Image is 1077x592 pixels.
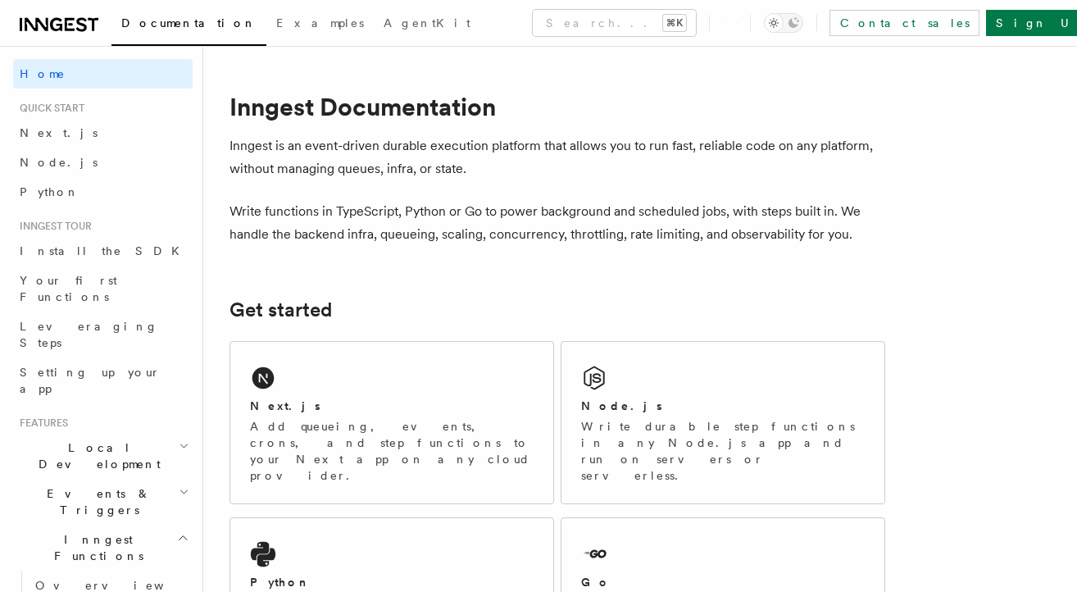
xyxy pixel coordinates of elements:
[229,298,332,321] a: Get started
[229,92,885,121] h1: Inngest Documentation
[229,134,885,180] p: Inngest is an event-driven durable execution platform that allows you to run fast, reliable code ...
[374,5,480,44] a: AgentKit
[13,102,84,115] span: Quick start
[13,177,193,207] a: Python
[20,66,66,82] span: Home
[250,574,311,590] h2: Python
[20,244,189,257] span: Install the SDK
[250,418,534,484] p: Add queueing, events, crons, and step functions to your Next app on any cloud provider.
[13,479,193,525] button: Events & Triggers
[266,5,374,44] a: Examples
[13,312,193,357] a: Leveraging Steps
[20,274,117,303] span: Your first Functions
[13,220,92,233] span: Inngest tour
[13,148,193,177] a: Node.js
[13,417,68,430] span: Features
[581,398,662,414] h2: Node.js
[111,5,266,46] a: Documentation
[20,366,161,395] span: Setting up your app
[121,16,257,30] span: Documentation
[533,10,696,36] button: Search...⌘K
[13,531,177,564] span: Inngest Functions
[581,418,865,484] p: Write durable step functions in any Node.js app and run on servers or serverless.
[663,15,686,31] kbd: ⌘K
[20,185,80,198] span: Python
[229,200,885,246] p: Write functions in TypeScript, Python or Go to power background and scheduled jobs, with steps bu...
[829,10,979,36] a: Contact sales
[13,439,179,472] span: Local Development
[13,236,193,266] a: Install the SDK
[20,126,98,139] span: Next.js
[13,357,193,403] a: Setting up your app
[581,574,611,590] h2: Go
[13,433,193,479] button: Local Development
[276,16,364,30] span: Examples
[250,398,320,414] h2: Next.js
[13,118,193,148] a: Next.js
[13,525,193,571] button: Inngest Functions
[561,341,885,504] a: Node.jsWrite durable step functions in any Node.js app and run on servers or serverless.
[384,16,470,30] span: AgentKit
[229,341,554,504] a: Next.jsAdd queueing, events, crons, and step functions to your Next app on any cloud provider.
[20,320,158,349] span: Leveraging Steps
[764,13,803,33] button: Toggle dark mode
[13,266,193,312] a: Your first Functions
[35,579,204,592] span: Overview
[13,59,193,89] a: Home
[20,156,98,169] span: Node.js
[13,485,179,518] span: Events & Triggers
